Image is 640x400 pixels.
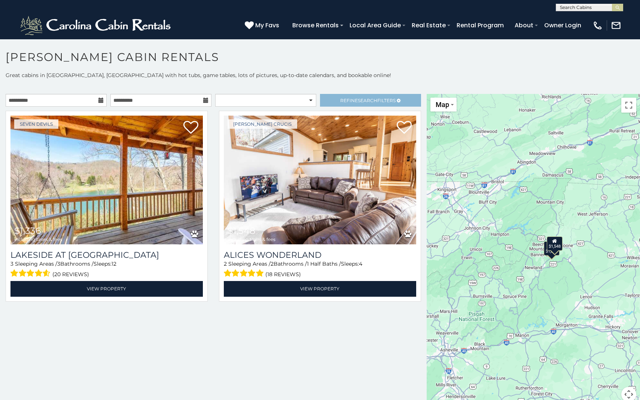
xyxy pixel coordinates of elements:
[358,98,377,103] span: Search
[10,260,203,279] div: Sleeping Areas / Bathrooms / Sleeps:
[430,98,457,112] button: Change map style
[307,260,341,267] span: 1 Half Baths /
[224,116,416,244] img: Alices Wonderland
[265,269,301,279] span: (18 reviews)
[540,19,585,32] a: Owner Login
[621,98,636,113] button: Toggle fullscreen view
[224,116,416,244] a: Alices Wonderland $1,548 including taxes & fees
[359,260,362,267] span: 4
[255,21,279,30] span: My Favs
[511,19,537,32] a: About
[10,260,13,267] span: 3
[224,281,416,296] a: View Property
[52,269,89,279] span: (20 reviews)
[10,250,203,260] h3: Lakeside at Hawksnest
[436,101,449,109] span: Map
[340,98,396,103] span: Refine Filters
[397,120,412,136] a: Add to favorites
[183,120,198,136] a: Add to favorites
[228,119,297,129] a: [PERSON_NAME] Crucis
[10,116,203,244] a: Lakeside at Hawksnest $1,336 including taxes & fees
[346,19,405,32] a: Local Area Guide
[547,236,563,250] div: $1,548
[228,237,275,242] span: including taxes & fees
[592,20,603,31] img: phone-regular-white.png
[224,260,416,279] div: Sleeping Areas / Bathrooms / Sleeps:
[224,260,227,267] span: 2
[14,225,41,236] span: $1,336
[320,94,421,107] a: RefineSearchFilters
[57,260,60,267] span: 3
[453,19,508,32] a: Rental Program
[271,260,274,267] span: 2
[228,225,255,236] span: $1,548
[10,250,203,260] a: Lakeside at [GEOGRAPHIC_DATA]
[289,19,342,32] a: Browse Rentals
[408,19,449,32] a: Real Estate
[544,241,560,256] div: $1,336
[10,281,203,296] a: View Property
[10,116,203,244] img: Lakeside at Hawksnest
[112,260,116,267] span: 12
[19,14,174,37] img: White-1-2.png
[224,250,416,260] a: Alices Wonderland
[611,20,621,31] img: mail-regular-white.png
[14,119,58,129] a: Seven Devils
[245,21,281,30] a: My Favs
[14,237,62,242] span: including taxes & fees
